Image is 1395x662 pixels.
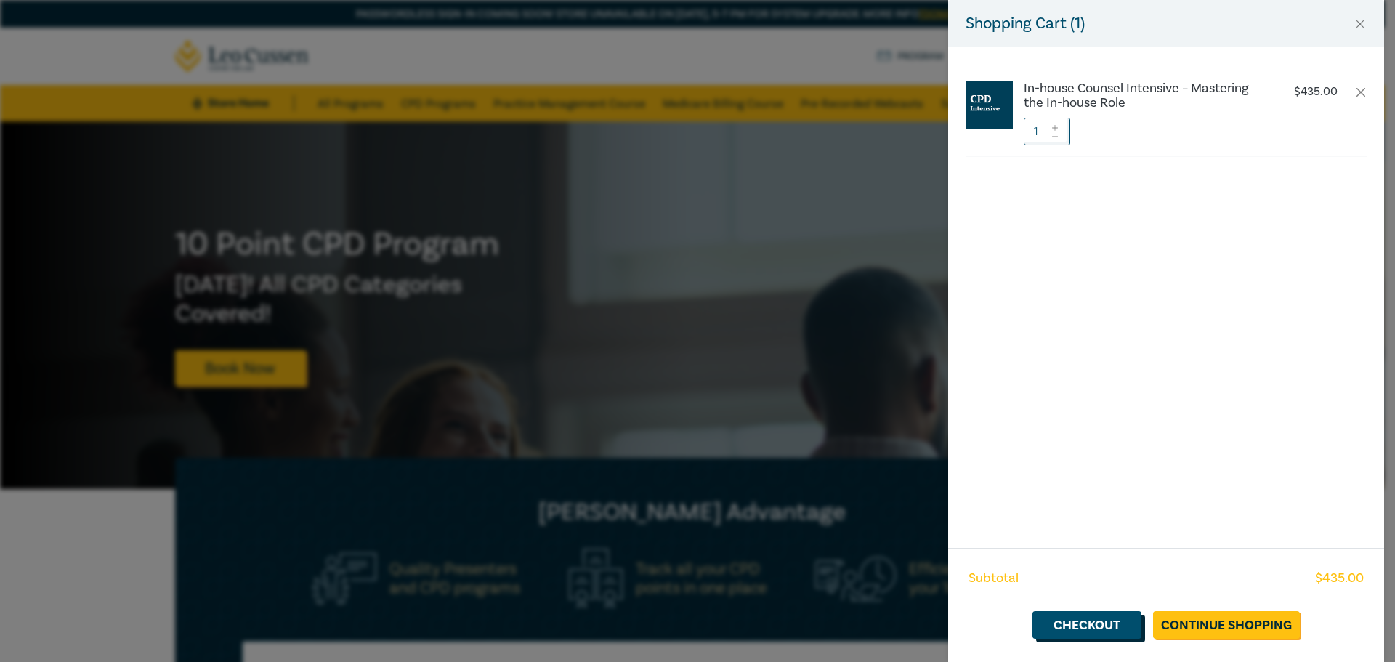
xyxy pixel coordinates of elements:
img: CPD%20Intensive.jpg [966,81,1013,129]
span: Subtotal [969,569,1019,588]
button: Close [1354,17,1367,31]
a: Continue Shopping [1153,611,1300,639]
p: $ 435.00 [1294,85,1338,99]
h5: Shopping Cart ( 1 ) [966,12,1085,36]
a: In-house Counsel Intensive – Mastering the In-house Role [1024,81,1265,110]
a: Checkout [1032,611,1141,639]
span: $ 435.00 [1315,569,1364,588]
input: 1 [1024,118,1070,145]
